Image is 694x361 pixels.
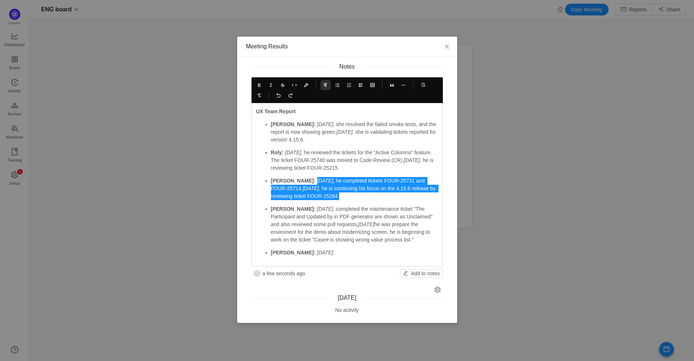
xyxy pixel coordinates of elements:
em: [DATE] [358,221,374,227]
button: Bullet List [332,80,342,90]
em: [DATE] [404,157,420,163]
strong: [PERSON_NAME]: [271,121,316,127]
i: icon: user [255,271,259,275]
em: [DATE] [317,121,333,127]
p: , completed the maintenance ticket "The Participant and Updated by in PDF generator are shown as ... [271,205,438,244]
i: icon: close [444,44,450,49]
button: Close [437,37,457,57]
button: Highlight [301,80,311,90]
button: Code Block [367,80,378,90]
button: Redo [285,90,295,100]
p: , he reviewed the tickets for the "Active Columns" feature. The ticket FOUR-25740 was moved to Co... [271,149,438,172]
span: [DATE] [338,295,356,301]
button: Horizontal Rule [399,80,409,90]
strong: [PERSON_NAME]: [271,206,316,212]
button: Ordered List [344,80,354,90]
button: Blockquote [387,80,397,90]
div: Meeting Results [246,43,448,51]
button: Italic [266,80,276,90]
em: [DATE] [303,185,319,191]
strong: Roly: [271,150,284,155]
button: Strike [278,80,288,90]
em: [DATE] [317,250,333,255]
em: [DATE] [317,206,333,212]
em: [DATE] [285,150,301,155]
button: Undo [273,90,284,100]
div: No activity [251,306,443,314]
button: Code [289,80,300,90]
button: Hard Break [418,80,428,90]
button: icon: editAdd to notes [400,269,443,278]
p: , he completed tickets FOUR-25731 and FOUR-25714. , he is continuing his focus on the 4.15.6 rele... [271,177,438,200]
strong: [PERSON_NAME]: [271,178,316,184]
em: [DATE] [337,129,353,135]
strong: UX Team Report [256,108,296,114]
button: Clear Format [254,90,264,100]
span: Notes [331,62,364,71]
strong: [PERSON_NAME]: [271,250,316,255]
p: , she resolved the failed smoke tests, and the report is now showing green. , she is validating t... [271,121,438,144]
span: a few seconds ago [262,270,305,277]
button: Task List [356,80,366,90]
i: icon: setting [434,287,441,293]
button: Bold [254,80,264,90]
button: Paragraph [320,80,331,90]
em: [DATE] [317,178,333,184]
